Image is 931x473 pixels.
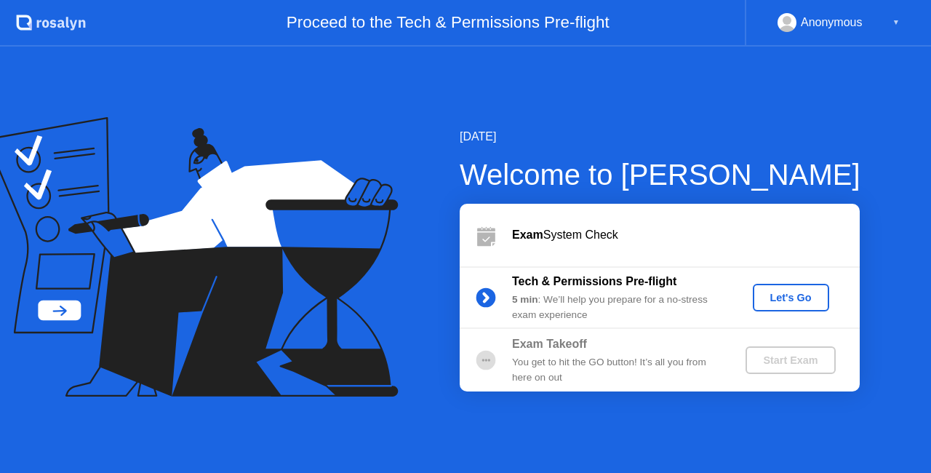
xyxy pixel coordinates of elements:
div: Welcome to [PERSON_NAME] [460,153,860,196]
button: Start Exam [746,346,835,374]
div: Start Exam [751,354,829,366]
b: 5 min [512,294,538,305]
div: You get to hit the GO button! It’s all you from here on out [512,355,722,385]
div: ▼ [892,13,900,32]
button: Let's Go [753,284,829,311]
b: Exam [512,228,543,241]
b: Exam Takeoff [512,338,587,350]
div: Anonymous [801,13,863,32]
div: [DATE] [460,128,860,146]
div: System Check [512,226,860,244]
div: : We’ll help you prepare for a no-stress exam experience [512,293,722,322]
b: Tech & Permissions Pre-flight [512,275,676,287]
div: Let's Go [759,292,823,303]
